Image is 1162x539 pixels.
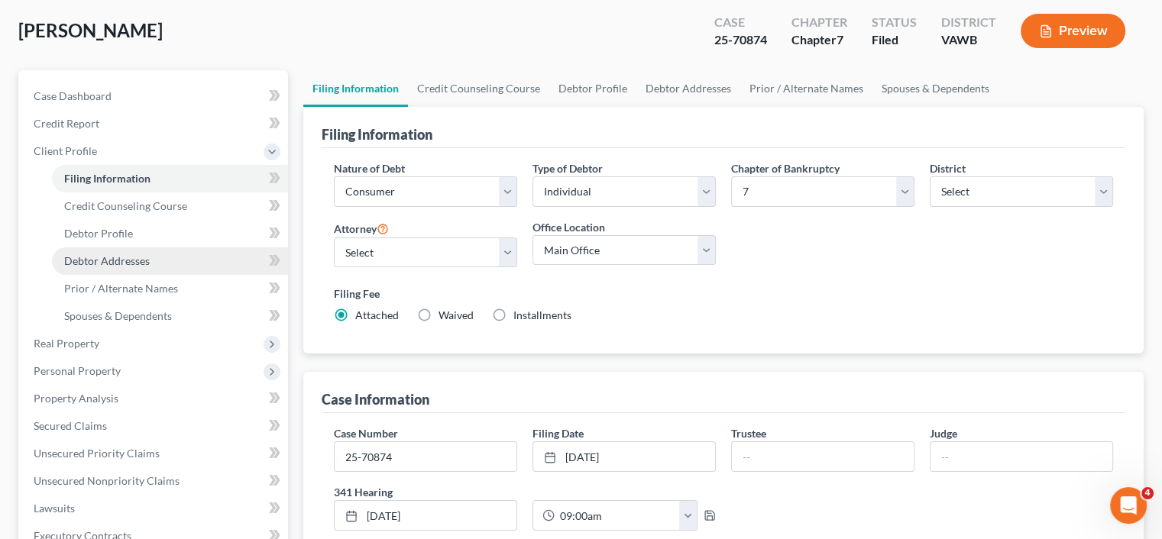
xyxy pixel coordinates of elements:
a: [DATE] [533,442,715,471]
span: Client Profile [34,144,97,157]
span: Waived [439,308,474,321]
span: Unsecured Nonpriority Claims [34,474,180,487]
label: District [930,160,966,176]
div: 25-70874 [714,31,767,49]
a: Unsecured Priority Claims [21,440,288,467]
label: 341 Hearing [326,484,723,500]
a: Filing Information [303,70,408,107]
span: Case Dashboard [34,89,112,102]
span: Prior / Alternate Names [64,282,178,295]
input: -- [931,442,1112,471]
a: Debtor Profile [52,220,288,247]
div: VAWB [941,31,996,49]
label: Case Number [334,425,398,441]
span: Unsecured Priority Claims [34,447,160,460]
label: Type of Debtor [532,160,603,176]
span: Property Analysis [34,392,118,405]
label: Chapter of Bankruptcy [731,160,840,176]
input: Enter case number... [335,442,516,471]
a: Lawsuits [21,495,288,522]
a: Spouses & Dependents [872,70,999,107]
span: Secured Claims [34,419,107,432]
span: Attached [355,308,399,321]
span: Installments [513,308,571,321]
span: Credit Counseling Course [64,199,187,212]
a: Unsecured Nonpriority Claims [21,467,288,495]
span: Credit Report [34,117,99,130]
a: Spouses & Dependents [52,302,288,330]
div: Case Information [322,390,429,408]
a: Debtor Profile [549,70,636,107]
label: Office Location [532,219,605,235]
label: Attorney [334,219,389,237]
span: 7 [837,32,843,47]
a: Prior / Alternate Names [740,70,872,107]
input: -- [732,442,914,471]
label: Trustee [731,425,766,441]
a: Case Dashboard [21,82,288,110]
div: Filing Information [322,125,432,144]
a: Debtor Addresses [636,70,740,107]
a: Credit Report [21,110,288,137]
label: Filing Fee [334,286,1113,302]
a: Credit Counseling Course [408,70,549,107]
iframe: Intercom live chat [1110,487,1147,524]
a: Credit Counseling Course [52,192,288,220]
label: Nature of Debt [334,160,405,176]
span: Real Property [34,337,99,350]
div: Status [872,14,917,31]
a: Secured Claims [21,412,288,440]
button: Preview [1021,14,1125,48]
div: Filed [872,31,917,49]
input: -- : -- [555,501,679,530]
span: Debtor Addresses [64,254,150,267]
a: Property Analysis [21,385,288,412]
a: [DATE] [335,501,516,530]
a: Debtor Addresses [52,247,288,275]
a: Prior / Alternate Names [52,275,288,302]
span: Spouses & Dependents [64,309,172,322]
span: Filing Information [64,172,151,185]
div: District [941,14,996,31]
label: Judge [930,425,957,441]
div: Chapter [791,14,847,31]
span: [PERSON_NAME] [18,19,163,41]
label: Filing Date [532,425,584,441]
div: Case [714,14,767,31]
div: Chapter [791,31,847,49]
span: 4 [1141,487,1154,499]
span: Personal Property [34,364,121,377]
span: Debtor Profile [64,227,133,240]
span: Lawsuits [34,502,75,515]
a: Filing Information [52,165,288,192]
